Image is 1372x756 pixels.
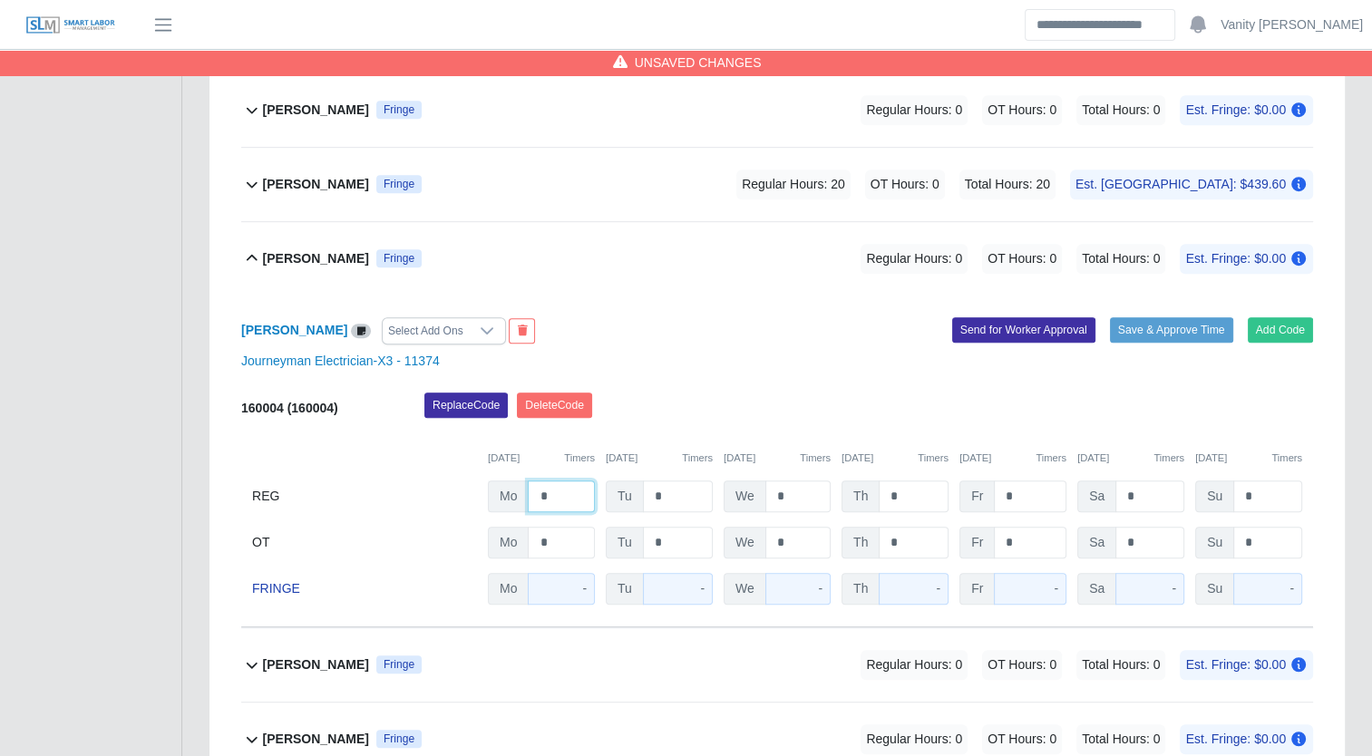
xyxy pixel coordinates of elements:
[982,95,1062,125] span: OT Hours: 0
[959,451,1066,466] div: [DATE]
[488,451,595,466] div: [DATE]
[606,451,713,466] div: [DATE]
[842,480,880,512] span: Th
[700,581,705,596] span: -
[384,251,414,266] span: Fringe
[861,724,968,754] span: Regular Hours: 0
[1076,95,1165,125] span: Total Hours: 0
[582,581,587,596] span: -
[1076,724,1165,754] span: Total Hours: 0
[517,393,592,418] button: DeleteCode
[1077,527,1116,558] span: Sa
[376,655,422,674] div: Prevailing Wage (Fringe Eligible)
[982,650,1062,680] span: OT Hours: 0
[724,451,831,466] div: [DATE]
[241,354,440,368] a: Journeyman Electrician-X3 - 11374
[241,222,1313,296] button: [PERSON_NAME] Fringe Regular Hours: 0 OT Hours: 0 Total Hours: 0 Est. Fringe: $0.00
[263,101,369,120] b: [PERSON_NAME]
[1195,451,1302,466] div: [DATE]
[376,249,422,267] div: Prevailing Wage (Fringe Eligible)
[861,650,968,680] span: Regular Hours: 0
[736,170,851,199] span: Regular Hours: 20
[1195,527,1234,558] span: Su
[383,318,469,344] div: Select Add Ons
[376,175,422,193] div: Prevailing Wage (Fringe Eligible)
[936,581,940,596] span: -
[606,527,644,558] span: Tu
[842,451,949,466] div: [DATE]
[1195,573,1234,605] span: Su
[1195,480,1234,512] span: Su
[918,451,949,466] button: Timers
[376,101,422,119] div: Prevailing Wage (Fringe Eligible)
[800,451,831,466] button: Timers
[488,480,529,512] span: Mo
[509,318,535,344] button: End Worker & Remove from the Timesheet
[959,480,995,512] span: Fr
[1054,581,1058,596] span: -
[1077,451,1184,466] div: [DATE]
[982,244,1062,274] span: OT Hours: 0
[263,249,369,268] b: [PERSON_NAME]
[241,401,338,415] b: 160004 (160004)
[1248,317,1314,343] button: Add Code
[959,573,995,605] span: Fr
[241,323,347,337] a: [PERSON_NAME]
[351,323,371,337] a: View/Edit Notes
[263,175,369,194] b: [PERSON_NAME]
[1221,15,1363,34] a: Vanity [PERSON_NAME]
[606,480,644,512] span: Tu
[384,657,414,672] span: Fringe
[1172,581,1176,596] span: -
[1076,244,1165,274] span: Total Hours: 0
[241,148,1313,221] button: [PERSON_NAME] Fringe Regular Hours: 20 OT Hours: 0 Total Hours: 20 Est. [GEOGRAPHIC_DATA]: $439.60
[1076,650,1165,680] span: Total Hours: 0
[384,177,414,191] span: Fringe
[252,527,477,558] div: OT
[1180,244,1313,274] span: Est. Fringe: $0.00
[982,724,1062,754] span: OT Hours: 0
[384,732,414,746] span: Fringe
[1036,451,1066,466] button: Timers
[1070,170,1313,199] span: Est. [GEOGRAPHIC_DATA]: $439.60
[252,579,300,598] span: FRINGE
[724,573,766,605] span: We
[1077,573,1116,605] span: Sa
[424,393,508,418] button: ReplaceCode
[1271,451,1302,466] button: Timers
[488,573,529,605] span: Mo
[1025,9,1175,41] input: Search
[1180,724,1313,754] span: Est. Fringe: $0.00
[606,573,644,605] span: Tu
[263,730,369,749] b: [PERSON_NAME]
[818,581,822,596] span: -
[1153,451,1184,466] button: Timers
[1110,317,1233,343] button: Save & Approve Time
[1077,480,1116,512] span: Sa
[241,628,1313,702] button: [PERSON_NAME] Fringe Regular Hours: 0 OT Hours: 0 Total Hours: 0 Est. Fringe: $0.00
[1289,581,1294,596] span: -
[241,73,1313,147] button: [PERSON_NAME] Fringe Regular Hours: 0 OT Hours: 0 Total Hours: 0 Est. Fringe: $0.00
[682,451,713,466] button: Timers
[384,102,414,117] span: Fringe
[861,244,968,274] span: Regular Hours: 0
[865,170,945,199] span: OT Hours: 0
[959,527,995,558] span: Fr
[861,95,968,125] span: Regular Hours: 0
[488,527,529,558] span: Mo
[635,53,762,72] span: Unsaved Changes
[842,573,880,605] span: Th
[25,15,116,35] img: SLM Logo
[564,451,595,466] button: Timers
[959,170,1056,199] span: Total Hours: 20
[724,480,766,512] span: We
[263,655,369,674] b: [PERSON_NAME]
[1180,95,1313,125] span: Est. Fringe: $0.00
[952,317,1095,343] button: Send for Worker Approval
[724,527,766,558] span: We
[376,730,422,748] div: Prevailing Wage (Fringe Eligible)
[842,527,880,558] span: Th
[252,480,477,512] div: REG
[1180,650,1313,680] span: Est. Fringe: $0.00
